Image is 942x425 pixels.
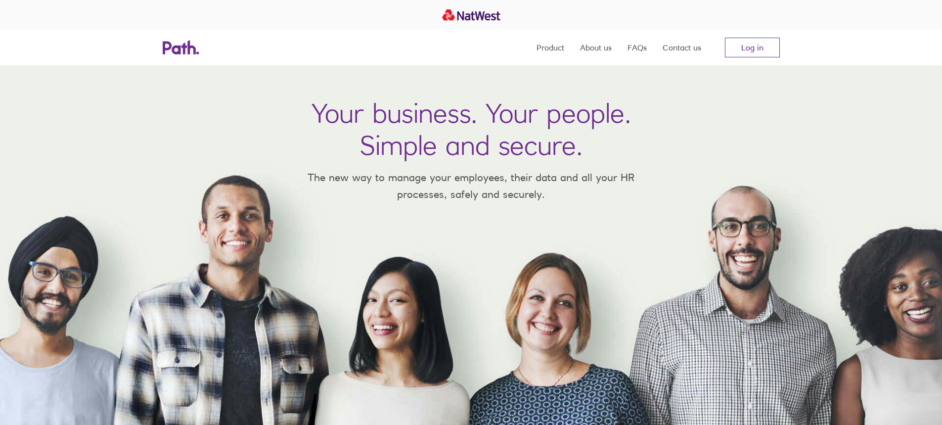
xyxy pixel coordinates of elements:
a: FAQs [628,30,647,65]
a: Product [537,30,564,65]
p: The new way to manage your employees, their data and all your HR processes, safely and securely. [293,169,649,202]
a: About us [580,30,612,65]
h1: Your business. Your people. Simple and secure. [312,97,631,161]
a: Log in [725,38,780,57]
a: Contact us [663,30,701,65]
